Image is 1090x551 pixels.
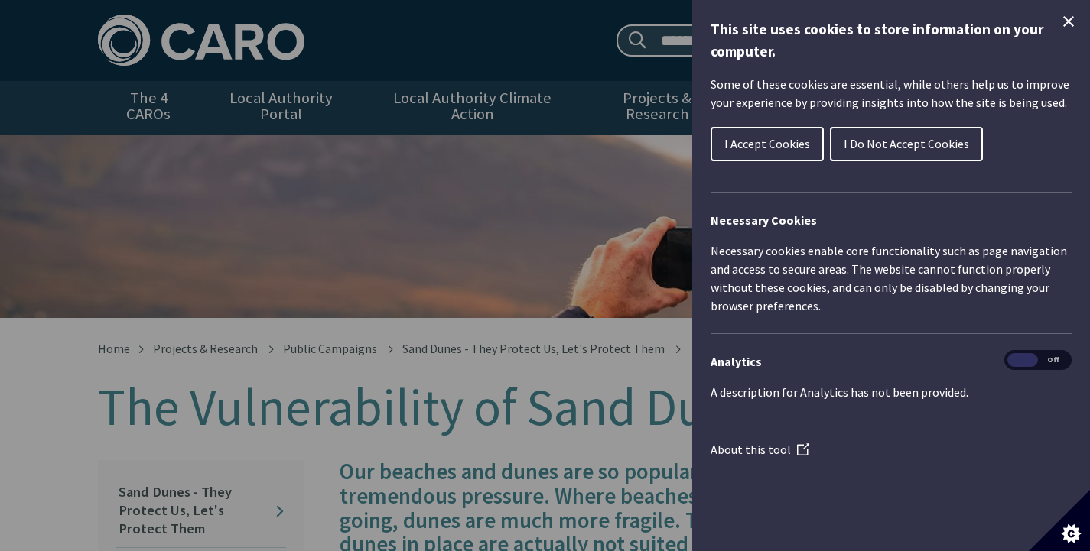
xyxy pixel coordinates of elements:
button: I Do Not Accept Cookies [830,127,983,161]
p: Necessary cookies enable core functionality such as page navigation and access to secure areas. T... [711,241,1072,315]
span: Off [1038,353,1069,368]
h1: This site uses cookies to store information on your computer. [711,18,1072,63]
button: I Accept Cookies [711,127,824,161]
a: About this tool [711,442,809,457]
span: I Accept Cookies [724,136,810,151]
span: I Do Not Accept Cookies [844,136,969,151]
p: Some of these cookies are essential, while others help us to improve your experience by providing... [711,75,1072,112]
button: Close Cookie Control [1059,12,1078,31]
h3: Analytics [711,352,1072,371]
button: Set cookie preferences [1029,490,1090,551]
h2: Necessary Cookies [711,211,1072,229]
span: On [1007,353,1038,368]
p: A description for Analytics has not been provided. [711,383,1072,401]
